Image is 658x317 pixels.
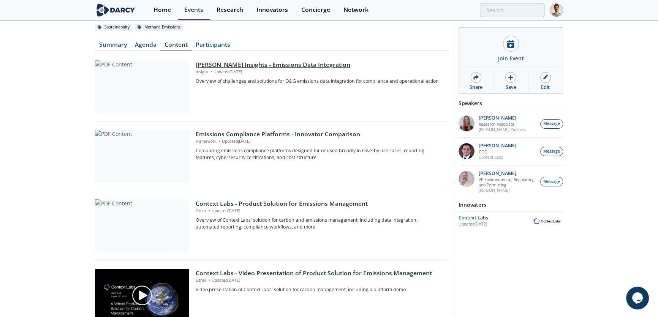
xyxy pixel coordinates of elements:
[256,7,288,13] div: Innovators
[343,7,369,13] div: Network
[540,177,563,186] button: Message
[481,3,544,17] input: Advanced Search
[196,278,442,284] p: Other Updated [DATE]
[207,278,212,283] span: •
[196,78,442,85] p: Overview of challenges and solutions for O&G emissions data integration for compliance and operat...
[479,115,526,121] p: [PERSON_NAME]
[135,24,183,31] div: Methane Emissions
[196,60,442,69] div: [PERSON_NAME] Insights - Emissions Data Integration
[459,96,563,110] div: Speakers
[479,177,536,188] p: VP Environmental, Regulatory, and Permitting
[459,115,475,131] img: 1e06ca1f-8078-4f37-88bf-70cc52a6e7bd
[626,287,650,309] iframe: chat widget
[196,217,442,231] p: Overview of Context Labs' solution for carbon and emissions management, including data integratio...
[196,286,442,293] p: Video presentation of Context Labs' solution for carbon management, including a platform demo
[95,24,132,31] div: Sustainability
[160,42,191,51] a: Content
[470,84,482,91] div: Share
[459,171,475,187] img: ed2b4adb-f152-4947-b39b-7b15fa9ececc
[131,285,153,306] img: play-chapters-gray.svg
[196,139,442,145] p: Framework Updated [DATE]
[459,214,563,228] a: Context Labs Updated[DATE] Context Labs
[196,147,442,161] p: Comparing emissions compliance platforms designed for or used broadly in O&G by use cases, report...
[196,208,442,214] p: Other Updated [DATE]
[95,42,131,51] a: Summary
[543,148,560,155] span: Message
[540,147,563,156] button: Message
[95,199,448,252] a: PDF Content Context Labs - Product Solution for Emissions Management Other •Updated[DATE] Overvie...
[218,139,222,144] span: •
[541,84,550,91] div: Edit
[459,198,563,211] div: Innovators
[209,69,214,74] span: •
[550,3,563,17] img: Profile
[196,130,442,139] div: Emissions Compliance Platforms - Innovator Comparison
[531,217,563,226] img: Context Labs
[498,54,524,62] div: Join Event
[479,188,536,193] p: [PERSON_NAME]
[191,42,234,51] a: Participants
[217,7,243,13] div: Research
[479,121,526,127] p: Research Associate
[505,84,516,91] div: Save
[459,214,531,221] div: Context Labs
[543,121,560,127] span: Message
[540,119,563,129] button: Message
[479,127,526,132] p: [PERSON_NAME] Partners
[196,269,442,278] div: Context Labs - Video Presentation of Product Solution for Emissions Management
[479,149,516,155] p: COO
[184,7,203,13] div: Events
[459,143,475,159] img: 501ea5c4-0272-445a-a9c3-1e215b6764fd
[479,155,516,160] p: Context Labs
[95,3,136,17] img: logo-wide.svg
[95,60,448,114] a: PDF Content [PERSON_NAME] Insights - Emissions Data Integration Insight •Updated[DATE] Overview o...
[207,208,212,213] span: •
[301,7,330,13] div: Concierge
[95,130,448,183] a: PDF Content Emissions Compliance Platforms - Innovator Comparison Framework •Updated[DATE] Compar...
[479,143,516,148] p: [PERSON_NAME]
[528,68,563,93] a: Edit
[153,7,171,13] div: Home
[131,42,160,51] a: Agenda
[196,199,442,208] div: Context Labs - Product Solution for Emissions Management
[459,221,531,227] div: Updated [DATE]
[479,171,536,176] p: [PERSON_NAME]
[196,69,442,75] p: Insight Updated [DATE]
[543,179,560,185] span: Message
